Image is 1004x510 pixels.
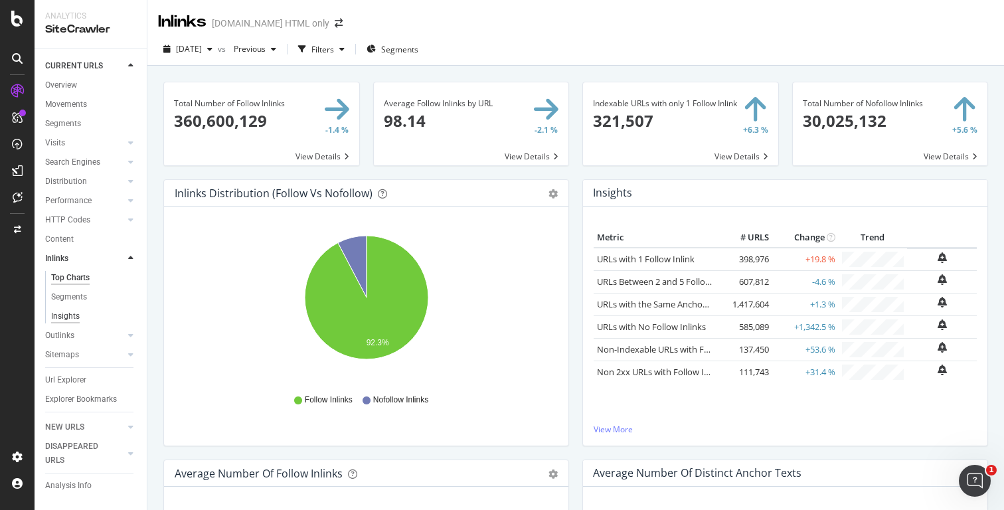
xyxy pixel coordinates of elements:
[719,361,772,383] td: 111,743
[938,319,947,330] div: bell-plus
[772,361,839,383] td: +31.4 %
[361,39,424,60] button: Segments
[45,392,137,406] a: Explorer Bookmarks
[45,420,84,434] div: NEW URLS
[175,467,343,480] div: Average Number of Follow Inlinks
[594,228,719,248] th: Metric
[772,228,839,248] th: Change
[381,44,418,55] span: Segments
[938,365,947,375] div: bell-plus
[45,252,68,266] div: Inlinks
[772,248,839,271] td: +19.8 %
[45,98,137,112] a: Movements
[938,252,947,263] div: bell-plus
[51,309,137,323] a: Insights
[45,11,136,22] div: Analytics
[719,293,772,315] td: 1,417,604
[51,271,137,285] a: Top Charts
[986,465,997,475] span: 1
[772,270,839,293] td: -4.6 %
[51,290,87,304] div: Segments
[51,271,90,285] div: Top Charts
[839,228,907,248] th: Trend
[367,338,389,347] text: 92.3%
[45,373,86,387] div: Url Explorer
[175,187,373,200] div: Inlinks Distribution (Follow vs Nofollow)
[218,43,228,54] span: vs
[772,315,839,338] td: +1,342.5 %
[158,11,207,33] div: Inlinks
[45,479,92,493] div: Analysis Info
[959,465,991,497] iframe: Intercom live chat
[45,329,124,343] a: Outlinks
[597,366,727,378] a: Non 2xx URLs with Follow Inlinks
[45,213,124,227] a: HTTP Codes
[45,117,137,131] a: Segments
[45,98,87,112] div: Movements
[597,298,766,310] a: URLs with the Same Anchor Text on Inlinks
[772,293,839,315] td: +1.3 %
[293,39,350,60] button: Filters
[45,59,103,73] div: CURRENT URLS
[548,469,558,479] div: gear
[45,420,124,434] a: NEW URLS
[45,155,100,169] div: Search Engines
[228,43,266,54] span: Previous
[45,117,81,131] div: Segments
[597,321,706,333] a: URLs with No Follow Inlinks
[305,394,353,406] span: Follow Inlinks
[593,184,632,202] h4: Insights
[45,213,90,227] div: HTTP Codes
[45,373,137,387] a: Url Explorer
[176,43,202,54] span: 2025 Jul. 31st
[45,136,124,150] a: Visits
[772,338,839,361] td: +53.6 %
[719,315,772,338] td: 585,089
[45,348,124,362] a: Sitemaps
[45,392,117,406] div: Explorer Bookmarks
[373,394,428,406] span: Nofollow Inlinks
[45,155,124,169] a: Search Engines
[335,19,343,28] div: arrow-right-arrow-left
[51,309,80,323] div: Insights
[45,136,65,150] div: Visits
[45,232,74,246] div: Content
[45,59,124,73] a: CURRENT URLS
[938,274,947,285] div: bell-plus
[45,194,124,208] a: Performance
[45,78,77,92] div: Overview
[594,424,977,435] a: View More
[938,342,947,353] div: bell-plus
[45,194,92,208] div: Performance
[45,175,124,189] a: Distribution
[45,440,112,467] div: DISAPPEARED URLS
[45,175,87,189] div: Distribution
[45,232,137,246] a: Content
[51,290,137,304] a: Segments
[597,276,740,288] a: URLs Between 2 and 5 Follow Inlinks
[548,189,558,199] div: gear
[593,464,801,482] h4: Average Number of Distinct Anchor Texts
[719,338,772,361] td: 137,450
[45,22,136,37] div: SiteCrawler
[175,228,558,382] svg: A chart.
[938,297,947,307] div: bell-plus
[228,39,282,60] button: Previous
[311,44,334,55] div: Filters
[45,479,137,493] a: Analysis Info
[719,270,772,293] td: 607,812
[45,348,79,362] div: Sitemaps
[597,343,753,355] a: Non-Indexable URLs with Follow Inlinks
[45,329,74,343] div: Outlinks
[597,253,695,265] a: URLs with 1 Follow Inlink
[45,252,124,266] a: Inlinks
[45,78,137,92] a: Overview
[158,39,218,60] button: [DATE]
[719,248,772,271] td: 398,976
[212,17,329,30] div: [DOMAIN_NAME] HTML only
[719,228,772,248] th: # URLS
[45,440,124,467] a: DISAPPEARED URLS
